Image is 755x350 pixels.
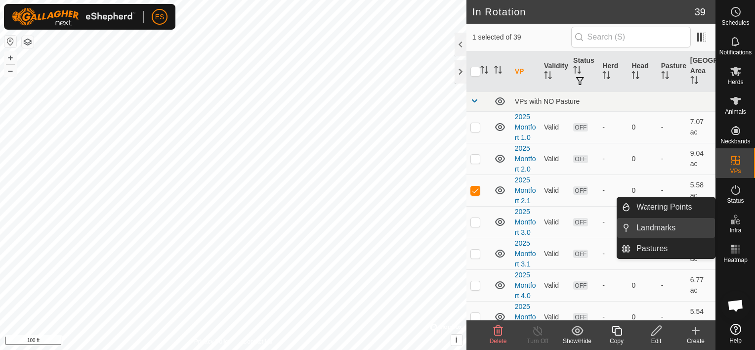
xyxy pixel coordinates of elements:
td: - [657,143,686,175]
p-sorticon: Activate to sort [480,67,488,75]
span: Delete [490,338,507,345]
td: 0 [628,143,657,175]
li: Watering Points [617,197,715,217]
td: Valid [540,143,569,175]
a: Pastures [630,239,715,259]
td: 7.07 ac [686,111,715,143]
div: Create [676,337,715,346]
span: 1 selected of 39 [472,32,571,43]
button: – [4,65,16,77]
span: Notifications [719,49,752,55]
th: VP [511,51,540,92]
span: VPs [730,168,741,174]
a: Contact Us [243,337,272,346]
p-sorticon: Activate to sort [573,67,581,75]
a: 2025 Montfort 3.1 [515,239,536,268]
div: - [602,249,624,259]
td: Valid [540,175,569,206]
li: Pastures [617,239,715,259]
span: Pastures [636,243,668,255]
img: Gallagher Logo [12,8,135,26]
td: Valid [540,238,569,269]
span: Infra [729,227,741,233]
div: - [602,280,624,291]
span: Status [727,198,744,204]
span: Heatmap [723,257,748,263]
td: Valid [540,111,569,143]
p-sorticon: Activate to sort [631,73,639,81]
div: VPs with NO Pasture [515,97,712,105]
div: Turn Off [518,337,557,346]
span: Animals [725,109,746,115]
a: 2025 Montfort 2.0 [515,144,536,173]
span: Landmarks [636,222,675,234]
a: Watering Points [630,197,715,217]
div: - [602,154,624,164]
p-sorticon: Activate to sort [544,73,552,81]
span: OFF [573,155,588,163]
a: 2025 Montfort 2.1 [515,176,536,205]
th: [GEOGRAPHIC_DATA] Area [686,51,715,92]
td: - [657,301,686,333]
span: i [456,336,458,344]
h2: In Rotation [472,6,695,18]
td: 0 [628,269,657,301]
div: - [602,185,624,196]
td: Valid [540,269,569,301]
span: Schedules [721,20,749,26]
td: - [657,111,686,143]
th: Validity [540,51,569,92]
button: Map Layers [22,36,34,48]
span: OFF [573,250,588,258]
a: Help [716,320,755,348]
a: 2025 Montfort 3.0 [515,208,536,236]
span: Watering Points [636,201,692,213]
a: 2025 Montfort 1.0 [515,113,536,141]
span: 39 [695,4,706,19]
td: 6.77 ac [686,269,715,301]
p-sorticon: Activate to sort [494,67,502,75]
td: 0 [628,111,657,143]
li: Landmarks [617,218,715,238]
th: Pasture [657,51,686,92]
span: OFF [573,313,588,321]
td: 5.54 ac [686,301,715,333]
span: Neckbands [720,138,750,144]
td: - [657,269,686,301]
a: 2025 Montfort 4.0 [515,271,536,300]
th: Status [569,51,598,92]
th: Head [628,51,657,92]
td: 5.58 ac [686,175,715,206]
div: - [602,312,624,322]
button: i [451,335,462,346]
a: 2025 Montfort 4.1 [515,303,536,331]
td: 0 [628,175,657,206]
span: OFF [573,186,588,195]
span: OFF [573,123,588,131]
td: 0 [628,301,657,333]
div: - [602,122,624,132]
div: Show/Hide [557,337,597,346]
div: Edit [636,337,676,346]
p-sorticon: Activate to sort [661,73,669,81]
a: Landmarks [630,218,715,238]
span: OFF [573,281,588,290]
th: Herd [598,51,628,92]
p-sorticon: Activate to sort [690,78,698,86]
span: Help [729,338,742,344]
div: Open chat [721,291,751,320]
td: Valid [540,206,569,238]
span: Herds [727,79,743,85]
a: Privacy Policy [194,337,231,346]
span: OFF [573,218,588,226]
div: Copy [597,337,636,346]
button: + [4,52,16,64]
td: Valid [540,301,569,333]
td: 9.04 ac [686,143,715,175]
div: - [602,217,624,227]
p-sorticon: Activate to sort [602,73,610,81]
span: ES [155,12,165,22]
input: Search (S) [571,27,691,47]
td: - [657,175,686,206]
button: Reset Map [4,36,16,47]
